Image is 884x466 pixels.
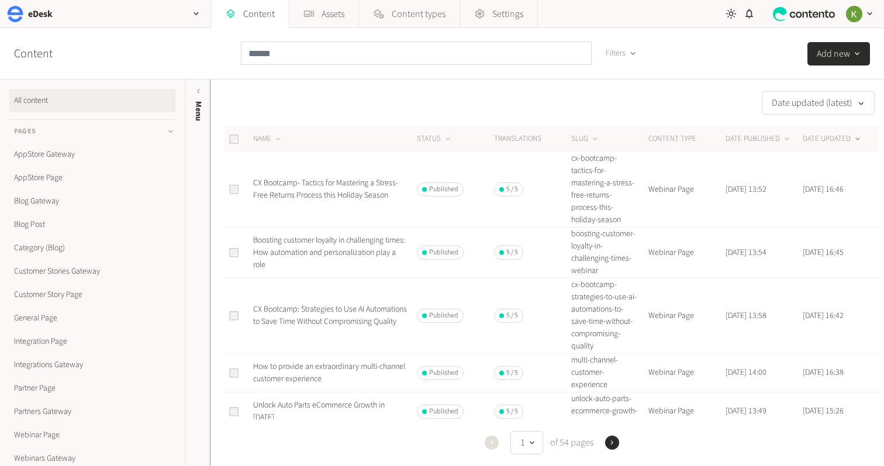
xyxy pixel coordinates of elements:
button: NAME [253,133,283,145]
span: Published [429,310,458,321]
span: Filters [606,47,626,60]
img: eDesk [7,6,23,22]
button: DATE UPDATED [803,133,862,145]
a: Boosting customer loyalty in challenging times: How automation and personalization play a role [253,234,405,271]
th: CONTENT TYPE [648,126,725,152]
td: Webinar Page [648,152,725,227]
a: CX Bootcamp- Tactics for Mastering a Stress-Free Returns Process this Holiday Season [253,177,398,201]
button: STATUS [417,133,453,145]
span: 5 / 5 [506,368,518,378]
button: DATE PUBLISHED [726,133,792,145]
button: Date updated (latest) [762,91,875,115]
time: [DATE] 14:00 [726,367,766,378]
time: [DATE] 16:38 [803,367,844,378]
span: Published [429,184,458,195]
td: unlock-auto-parts-ecommerce-growth-in-2025 [571,392,648,431]
a: CX Bootcamp: Strategies to Use AI Automations to Save Time Without Compromising Quality [253,303,407,327]
td: cx-bootcamp-tactics-for-mastering-a-stress-free-returns-process-this-holiday-season [571,152,648,227]
span: 5 / 5 [506,310,518,321]
td: multi-channel-customer-experience [571,354,648,392]
a: Blog Gateway [9,189,175,213]
button: SLUG [571,133,600,145]
td: Webinar Page [648,354,725,392]
span: 5 / 5 [506,184,518,195]
h2: eDesk [28,7,53,21]
span: 5 / 5 [506,247,518,258]
a: Integrations Gateway [9,353,175,377]
img: Keelin Terry [846,6,862,22]
time: [DATE] 15:26 [803,405,844,417]
td: Webinar Page [648,392,725,431]
button: Filters [596,42,646,65]
button: Add new [807,42,870,65]
a: Customer Stories Gateway [9,260,175,283]
span: Published [429,368,458,378]
h2: Content [14,45,80,63]
time: [DATE] 13:52 [726,184,766,195]
a: Integration Page [9,330,175,353]
time: [DATE] 16:46 [803,184,844,195]
time: [DATE] 13:54 [726,247,766,258]
a: Blog Post [9,213,175,236]
a: AppStore Gateway [9,143,175,166]
time: [DATE] 13:58 [726,310,766,322]
span: Pages [14,126,36,137]
a: Partner Page [9,377,175,400]
td: Webinar Page [648,278,725,354]
span: of 54 pages [548,436,593,450]
button: 1 [510,431,543,454]
a: AppStore Page [9,166,175,189]
span: Published [429,247,458,258]
a: How to provide an extraordinary multi-channel customer experience [253,361,405,385]
span: Menu [192,101,205,121]
a: General Page [9,306,175,330]
a: Partners Gateway [9,400,175,423]
a: Customer Story Page [9,283,175,306]
span: Content types [392,7,446,21]
td: cx-bootcamp-strategies-to-use-ai-automations-to-save-time-without-compromising-quality [571,278,648,354]
span: 5 / 5 [506,406,518,417]
td: boosting-customer-loyalty-in-challenging-times-webinar [571,227,648,278]
span: Settings [492,7,523,21]
time: [DATE] 16:42 [803,310,844,322]
th: Translations [493,126,571,152]
td: Webinar Page [648,227,725,278]
time: [DATE] 13:49 [726,405,766,417]
span: Published [429,406,458,417]
a: Webinar Page [9,423,175,447]
a: Unlock Auto Parts eCommerce Growth in [DATE] [253,399,385,423]
a: All content [9,89,175,112]
time: [DATE] 16:45 [803,247,844,258]
a: Category (Blog) [9,236,175,260]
